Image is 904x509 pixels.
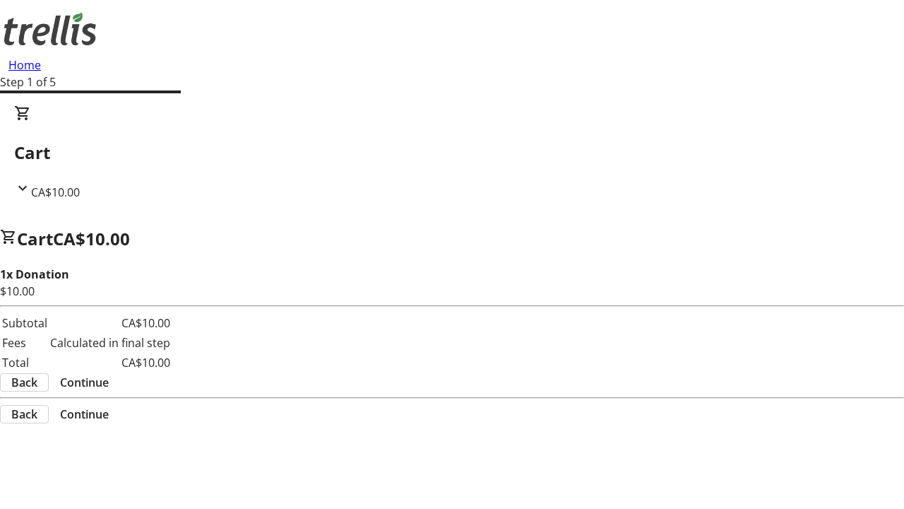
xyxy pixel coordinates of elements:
[53,227,130,250] span: CA$10.00
[49,334,171,352] td: Calculated in final step
[49,406,120,423] button: Continue
[1,314,48,332] td: Subtotal
[49,314,171,332] td: CA$10.00
[14,140,890,165] h2: Cart
[14,105,890,201] div: CartCA$10.00
[31,185,80,200] span: CA$10.00
[49,353,171,372] td: CA$10.00
[1,353,48,372] td: Total
[11,374,37,391] span: Back
[49,374,120,391] button: Continue
[60,406,109,423] span: Continue
[17,227,53,250] span: Cart
[60,374,109,391] span: Continue
[1,334,48,352] td: Fees
[11,406,37,423] span: Back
